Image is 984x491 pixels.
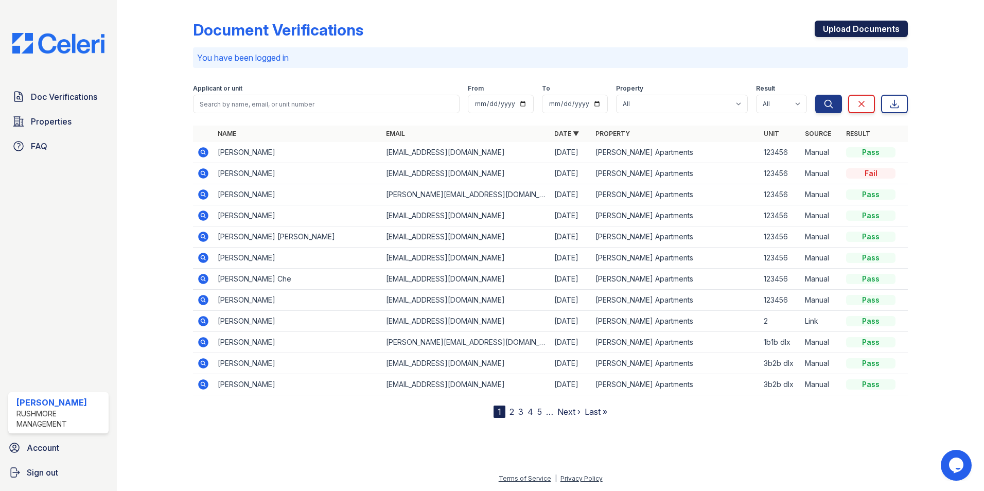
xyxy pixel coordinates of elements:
[214,184,382,205] td: [PERSON_NAME]
[193,84,242,93] label: Applicant or unit
[193,21,363,39] div: Document Verifications
[846,189,895,200] div: Pass
[591,311,760,332] td: [PERSON_NAME] Apartments
[31,140,47,152] span: FAQ
[550,248,591,269] td: [DATE]
[801,248,842,269] td: Manual
[509,407,514,417] a: 2
[382,353,550,374] td: [EMAIL_ADDRESS][DOMAIN_NAME]
[382,205,550,226] td: [EMAIL_ADDRESS][DOMAIN_NAME]
[214,163,382,184] td: [PERSON_NAME]
[4,462,113,483] a: Sign out
[4,437,113,458] a: Account
[846,379,895,390] div: Pass
[805,130,831,137] a: Source
[801,142,842,163] td: Manual
[499,475,551,482] a: Terms of Service
[591,353,760,374] td: [PERSON_NAME] Apartments
[554,130,579,137] a: Date ▼
[760,290,801,311] td: 123456
[494,406,505,418] div: 1
[214,205,382,226] td: [PERSON_NAME]
[382,269,550,290] td: [EMAIL_ADDRESS][DOMAIN_NAME]
[591,205,760,226] td: [PERSON_NAME] Apartments
[550,269,591,290] td: [DATE]
[193,95,460,113] input: Search by name, email, or unit number
[801,269,842,290] td: Manual
[214,311,382,332] td: [PERSON_NAME]
[591,142,760,163] td: [PERSON_NAME] Apartments
[591,184,760,205] td: [PERSON_NAME] Apartments
[468,84,484,93] label: From
[801,353,842,374] td: Manual
[846,147,895,157] div: Pass
[760,163,801,184] td: 123456
[382,184,550,205] td: [PERSON_NAME][EMAIL_ADDRESS][DOMAIN_NAME]
[214,332,382,353] td: [PERSON_NAME]
[595,130,630,137] a: Property
[760,205,801,226] td: 123456
[591,332,760,353] td: [PERSON_NAME] Apartments
[550,332,591,353] td: [DATE]
[27,442,59,454] span: Account
[846,337,895,347] div: Pass
[16,396,104,409] div: [PERSON_NAME]
[31,115,72,128] span: Properties
[616,84,643,93] label: Property
[760,248,801,269] td: 123456
[214,290,382,311] td: [PERSON_NAME]
[801,290,842,311] td: Manual
[560,475,603,482] a: Privacy Policy
[591,248,760,269] td: [PERSON_NAME] Apartments
[557,407,581,417] a: Next ›
[756,84,775,93] label: Result
[4,33,113,54] img: CE_Logo_Blue-a8612792a0a2168367f1c8372b55b34899dd931a85d93a1a3d3e32e68fde9ad4.png
[760,353,801,374] td: 3b2b dlx
[382,332,550,353] td: [PERSON_NAME][EMAIL_ADDRESS][DOMAIN_NAME]
[846,168,895,179] div: Fail
[801,163,842,184] td: Manual
[846,130,870,137] a: Result
[537,407,542,417] a: 5
[197,51,904,64] p: You have been logged in
[846,295,895,305] div: Pass
[382,311,550,332] td: [EMAIL_ADDRESS][DOMAIN_NAME]
[550,226,591,248] td: [DATE]
[218,130,236,137] a: Name
[386,130,405,137] a: Email
[760,269,801,290] td: 123456
[550,184,591,205] td: [DATE]
[846,232,895,242] div: Pass
[846,358,895,369] div: Pass
[27,466,58,479] span: Sign out
[801,332,842,353] td: Manual
[382,163,550,184] td: [EMAIL_ADDRESS][DOMAIN_NAME]
[550,142,591,163] td: [DATE]
[382,248,550,269] td: [EMAIL_ADDRESS][DOMAIN_NAME]
[382,374,550,395] td: [EMAIL_ADDRESS][DOMAIN_NAME]
[760,311,801,332] td: 2
[8,136,109,156] a: FAQ
[760,374,801,395] td: 3b2b dlx
[550,163,591,184] td: [DATE]
[591,226,760,248] td: [PERSON_NAME] Apartments
[214,374,382,395] td: [PERSON_NAME]
[760,226,801,248] td: 123456
[31,91,97,103] span: Doc Verifications
[214,353,382,374] td: [PERSON_NAME]
[550,290,591,311] td: [DATE]
[801,311,842,332] td: Link
[382,142,550,163] td: [EMAIL_ADDRESS][DOMAIN_NAME]
[801,184,842,205] td: Manual
[801,226,842,248] td: Manual
[846,211,895,221] div: Pass
[214,269,382,290] td: [PERSON_NAME] Che
[550,311,591,332] td: [DATE]
[214,142,382,163] td: [PERSON_NAME]
[8,111,109,132] a: Properties
[801,205,842,226] td: Manual
[382,290,550,311] td: [EMAIL_ADDRESS][DOMAIN_NAME]
[8,86,109,107] a: Doc Verifications
[214,226,382,248] td: [PERSON_NAME] [PERSON_NAME]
